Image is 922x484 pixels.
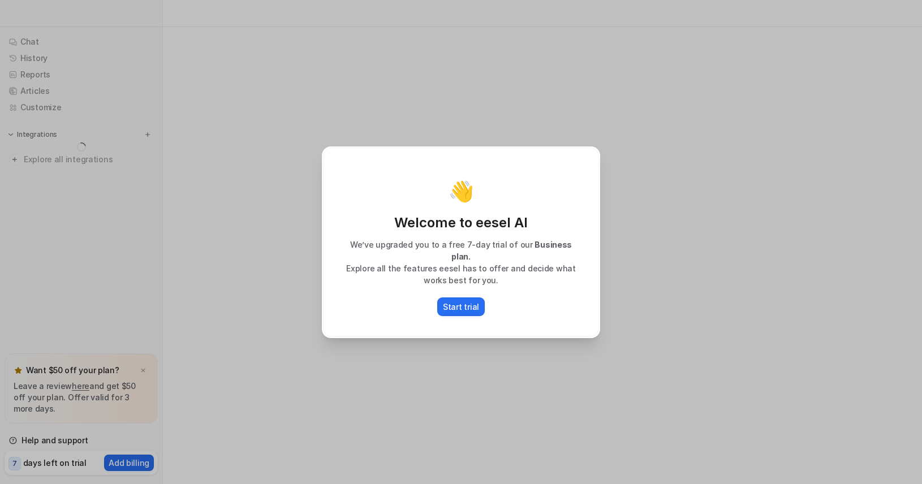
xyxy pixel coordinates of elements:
[335,214,587,232] p: Welcome to eesel AI
[335,239,587,262] p: We’ve upgraded you to a free 7-day trial of our
[443,301,479,313] p: Start trial
[437,297,485,316] button: Start trial
[449,180,474,202] p: 👋
[335,262,587,286] p: Explore all the features eesel has to offer and decide what works best for you.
